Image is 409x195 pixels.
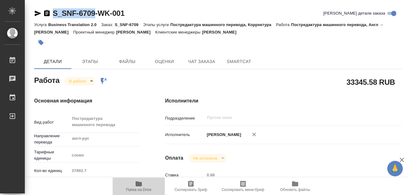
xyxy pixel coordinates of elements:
[34,133,70,145] p: Направление перевода
[34,119,70,125] p: Вид работ
[155,30,202,34] p: Клиентские менеджеры
[70,166,140,175] input: Пустое поле
[165,97,402,105] h4: Исполнители
[387,161,403,176] button: 🙏
[222,188,264,192] span: Скопировать мини-бриф
[269,178,321,195] button: Обновить файлы
[64,77,95,85] div: В работе
[188,154,227,162] div: В работе
[34,149,70,161] p: Тарифные единицы
[276,22,291,27] p: Работа
[204,132,241,138] p: [PERSON_NAME]
[204,170,382,179] input: Пустое поле
[174,188,207,192] span: Скопировать бриф
[115,22,143,27] p: S_SNF-6709
[323,10,385,16] span: [PERSON_NAME] детали заказа
[390,162,400,175] span: 🙏
[165,154,183,162] h4: Оплата
[75,58,105,66] span: Этапы
[165,132,204,138] p: Исполнитель
[191,156,219,161] button: Не оплачена
[34,168,70,174] p: Кол-во единиц
[126,188,151,192] span: Папка на Drive
[202,30,241,34] p: [PERSON_NAME]
[165,172,204,178] p: Ставка
[165,115,204,121] p: Подразделение
[150,58,179,66] span: Оценки
[34,97,140,105] h4: Основная информация
[112,58,142,66] span: Файлы
[43,10,51,17] button: Скопировать ссылку
[53,9,124,17] a: S_SNF-6709-WK-001
[70,150,140,161] div: слово
[187,58,217,66] span: Чат заказа
[113,178,165,195] button: Папка на Drive
[280,188,310,192] span: Обновить файлы
[34,74,60,85] h2: Работа
[247,128,261,141] button: Удалить исполнителя
[73,30,116,34] p: Проектный менеджер
[67,79,88,84] button: В работе
[34,22,48,27] p: Услуга
[34,10,42,17] button: Скопировать ссылку для ЯМессенджера
[101,22,115,27] p: Заказ:
[116,30,155,34] p: [PERSON_NAME]
[347,77,395,87] h2: 33345.58 RUB
[224,58,254,66] span: SmartCat
[206,114,368,121] input: Пустое поле
[48,22,101,27] p: Business Translation 2.0
[170,22,276,27] p: Постредактура машинного перевода, Корректура
[34,36,48,49] button: Добавить тэг
[217,178,269,195] button: Скопировать мини-бриф
[143,22,170,27] p: Этапы услуги
[165,178,217,195] button: Скопировать бриф
[38,58,68,66] span: Детали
